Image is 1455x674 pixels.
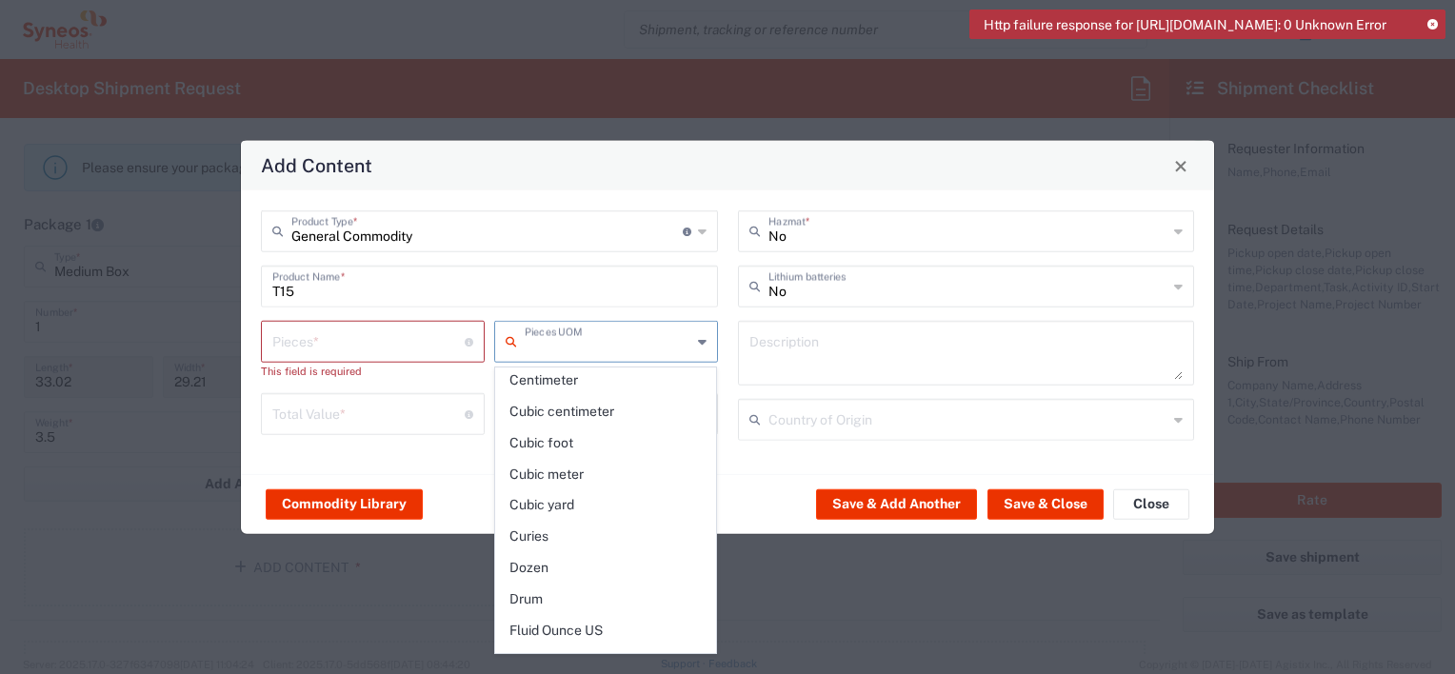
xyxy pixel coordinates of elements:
button: Close [1167,152,1194,179]
span: Fluid Ounce US [496,616,716,645]
h4: Add Content [261,151,372,179]
span: Cubic yard [496,490,716,520]
button: Save & Close [987,488,1104,519]
span: Dozen [496,553,716,583]
button: Save & Add Another [816,488,977,519]
button: Close [1113,488,1189,519]
span: Cubic foot [496,428,716,458]
button: Commodity Library [266,488,423,519]
span: Drum [496,585,716,614]
span: Curies [496,522,716,551]
div: This field is required [261,363,485,380]
span: Cubic meter [496,460,716,489]
span: Cubic centimeter [496,397,716,426]
span: Centimeter [496,366,716,395]
span: Http failure response for [URL][DOMAIN_NAME]: 0 Unknown Error [984,16,1386,33]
